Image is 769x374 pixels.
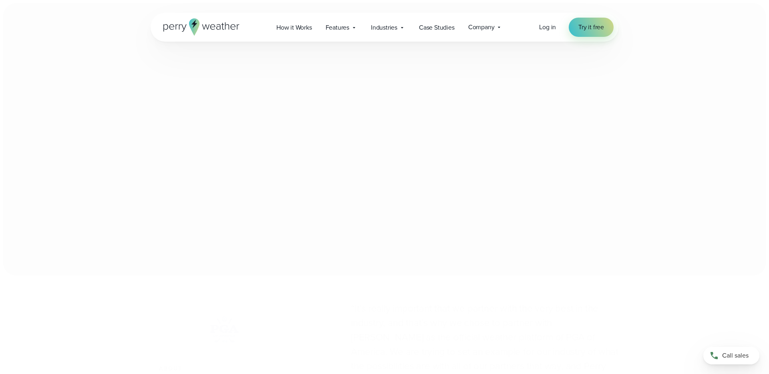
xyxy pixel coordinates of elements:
[703,347,759,364] a: Call sales
[722,351,749,360] span: Call sales
[326,23,349,32] span: Features
[270,19,319,36] a: How it Works
[276,23,312,32] span: How it Works
[371,23,397,32] span: Industries
[578,22,604,32] span: Try it free
[468,22,495,32] span: Company
[419,23,455,32] span: Case Studies
[569,18,614,37] a: Try it free
[412,19,461,36] a: Case Studies
[539,22,556,32] a: Log in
